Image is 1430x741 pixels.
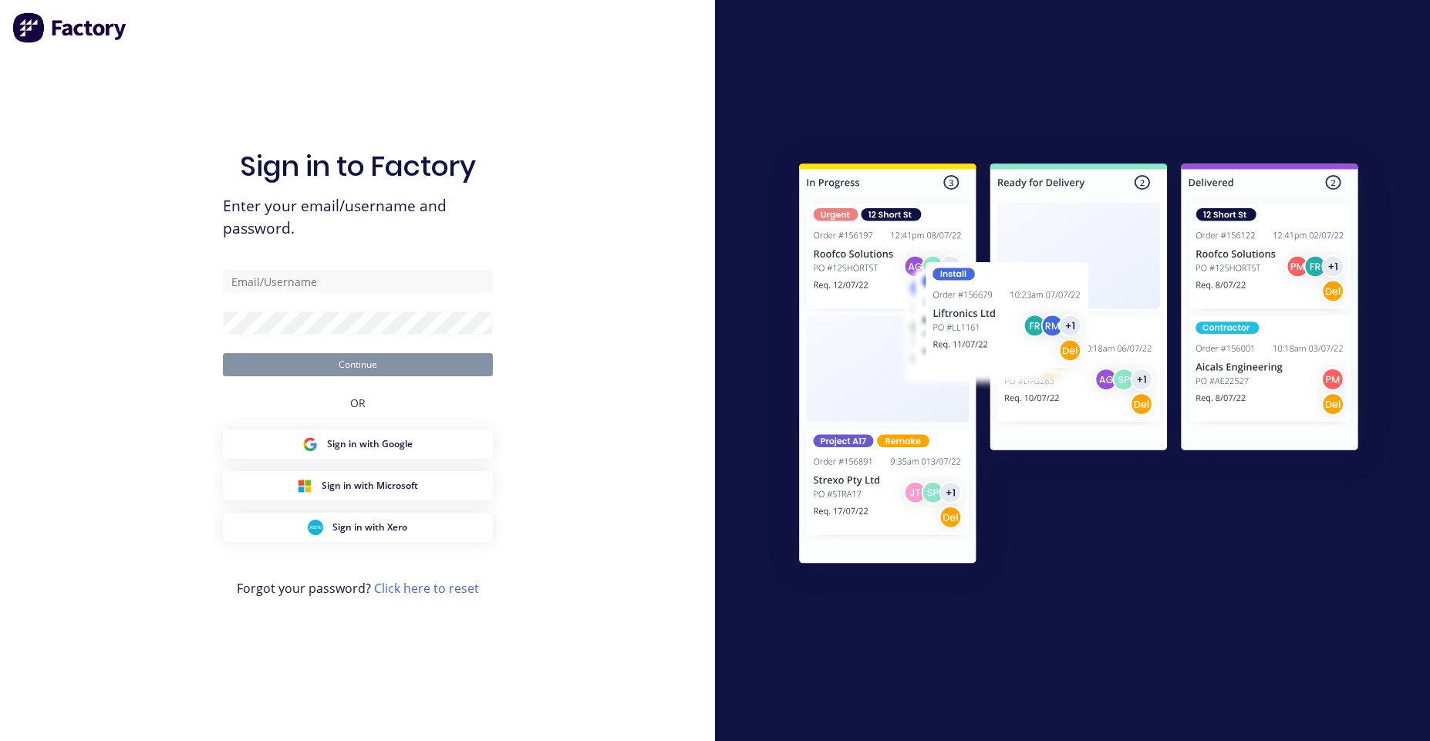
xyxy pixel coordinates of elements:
input: Email/Username [223,270,493,293]
span: Sign in with Google [327,437,413,451]
button: Google Sign inSign in with Google [223,429,493,459]
img: Microsoft Sign in [297,478,312,493]
div: OR [350,376,366,429]
span: Sign in with Xero [332,520,407,534]
button: Microsoft Sign inSign in with Microsoft [223,471,493,500]
button: Continue [223,353,493,376]
img: Sign in [765,133,1392,600]
button: Xero Sign inSign in with Xero [223,513,493,542]
h1: Sign in to Factory [240,150,476,183]
img: Xero Sign in [308,520,323,535]
span: Forgot your password? [237,579,479,598]
span: Sign in with Microsoft [322,479,418,493]
span: Enter your email/username and password. [223,195,493,240]
img: Factory [12,12,128,43]
img: Google Sign in [302,436,318,452]
a: Click here to reset [374,580,479,597]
